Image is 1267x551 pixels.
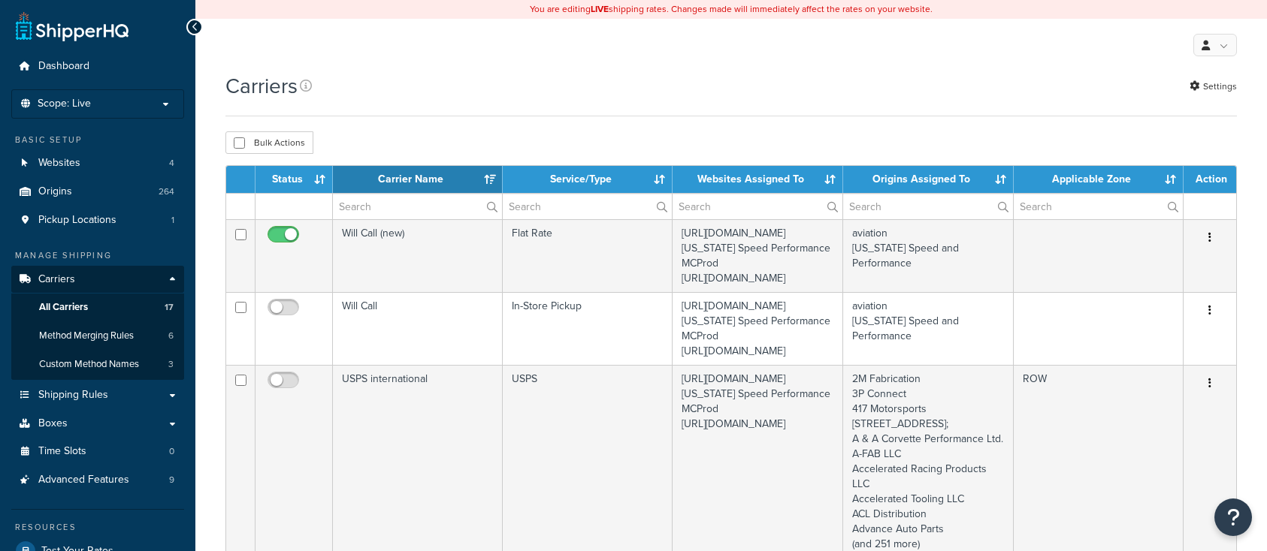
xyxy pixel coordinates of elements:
[11,294,184,321] li: All Carriers
[503,292,673,365] td: In-Store Pickup
[11,438,184,465] li: Time Slots
[11,521,184,534] div: Resources
[38,214,116,227] span: Pickup Locations
[16,11,129,41] a: ShipperHQ Home
[673,194,842,219] input: Search
[333,292,503,365] td: Will Call
[38,60,89,73] span: Dashboard
[159,185,174,198] span: 264
[11,206,184,234] li: Pickup Locations
[11,206,184,234] a: Pickup Locations 1
[1014,166,1184,193] th: Applicable Zone: activate to sort column ascending
[169,474,174,486] span: 9
[843,194,1013,219] input: Search
[169,157,174,170] span: 4
[11,134,184,146] div: Basic Setup
[11,294,184,321] a: All Carriers 17
[333,166,503,193] th: Carrier Name: activate to sort column ascending
[1184,166,1236,193] th: Action
[38,417,68,430] span: Boxes
[39,358,139,371] span: Custom Method Names
[1190,76,1237,97] a: Settings
[11,322,184,350] li: Method Merging Rules
[673,292,843,365] td: [URL][DOMAIN_NAME] [US_STATE] Speed Performance MCProd [URL][DOMAIN_NAME]
[673,166,843,193] th: Websites Assigned To: activate to sort column ascending
[11,438,184,465] a: Time Slots 0
[11,178,184,206] li: Origins
[38,185,72,198] span: Origins
[11,266,184,294] a: Carriers
[11,351,184,378] a: Custom Method Names 3
[11,351,184,378] li: Custom Method Names
[38,157,80,170] span: Websites
[38,98,91,110] span: Scope: Live
[38,445,86,458] span: Time Slots
[11,178,184,206] a: Origins 264
[39,330,134,342] span: Method Merging Rules
[171,214,174,227] span: 1
[225,71,298,101] h1: Carriers
[503,194,672,219] input: Search
[1014,194,1183,219] input: Search
[225,131,313,154] button: Bulk Actions
[11,410,184,438] a: Boxes
[11,149,184,177] li: Websites
[843,166,1014,193] th: Origins Assigned To: activate to sort column ascending
[1214,498,1252,536] button: Open Resource Center
[673,219,843,292] td: [URL][DOMAIN_NAME] [US_STATE] Speed Performance MCProd [URL][DOMAIN_NAME]
[591,2,609,16] b: LIVE
[11,466,184,494] li: Advanced Features
[169,445,174,458] span: 0
[11,266,184,380] li: Carriers
[165,301,174,314] span: 17
[843,292,1014,365] td: aviation [US_STATE] Speed and Performance
[503,219,673,292] td: Flat Rate
[11,466,184,494] a: Advanced Features 9
[11,249,184,262] div: Manage Shipping
[333,219,503,292] td: Will Call (new)
[168,358,174,371] span: 3
[38,273,75,286] span: Carriers
[168,330,174,342] span: 6
[11,149,184,177] a: Websites 4
[503,166,673,193] th: Service/Type: activate to sort column ascending
[38,474,129,486] span: Advanced Features
[39,301,88,314] span: All Carriers
[11,53,184,80] a: Dashboard
[843,219,1014,292] td: aviation [US_STATE] Speed and Performance
[256,166,333,193] th: Status: activate to sort column ascending
[11,322,184,350] a: Method Merging Rules 6
[333,194,502,219] input: Search
[11,381,184,409] a: Shipping Rules
[38,389,108,402] span: Shipping Rules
